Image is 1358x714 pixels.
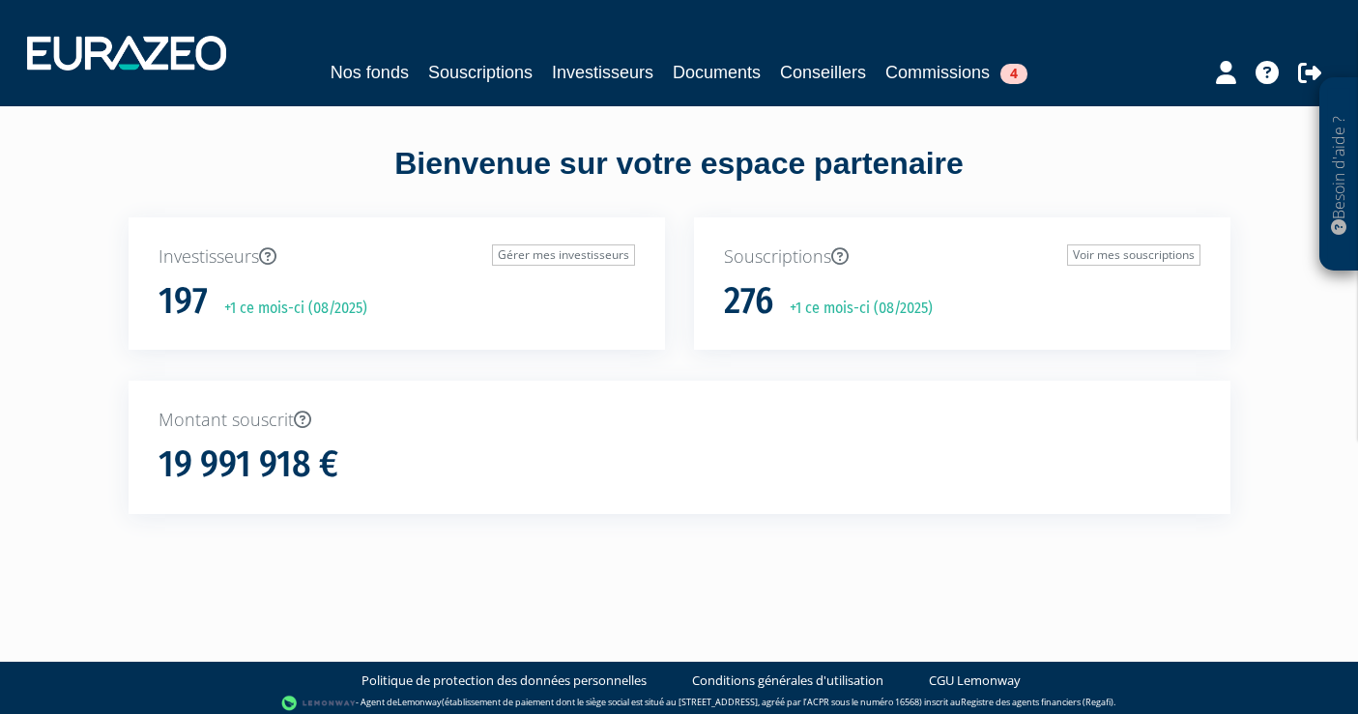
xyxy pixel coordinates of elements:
[211,298,367,320] p: +1 ce mois-ci (08/2025)
[552,59,653,86] a: Investisseurs
[780,59,866,86] a: Conseillers
[27,36,226,71] img: 1732889491-logotype_eurazeo_blanc_rvb.png
[673,59,761,86] a: Documents
[428,59,533,86] a: Souscriptions
[19,694,1339,713] div: - Agent de (établissement de paiement dont le siège social est situé au [STREET_ADDRESS], agréé p...
[776,298,933,320] p: +1 ce mois-ci (08/2025)
[885,59,1027,86] a: Commissions4
[159,408,1200,433] p: Montant souscrit
[361,671,647,690] a: Politique de protection des données personnelles
[724,244,1200,270] p: Souscriptions
[692,671,883,690] a: Conditions générales d'utilisation
[929,671,1021,690] a: CGU Lemonway
[159,244,635,270] p: Investisseurs
[281,694,356,713] img: logo-lemonway.png
[331,59,409,86] a: Nos fonds
[114,142,1245,217] div: Bienvenue sur votre espace partenaire
[159,281,208,322] h1: 197
[1000,64,1027,84] span: 4
[1328,88,1350,262] p: Besoin d'aide ?
[1067,244,1200,266] a: Voir mes souscriptions
[492,244,635,266] a: Gérer mes investisseurs
[159,444,338,485] h1: 19 991 918 €
[961,696,1113,708] a: Registre des agents financiers (Regafi)
[397,696,442,708] a: Lemonway
[724,281,773,322] h1: 276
